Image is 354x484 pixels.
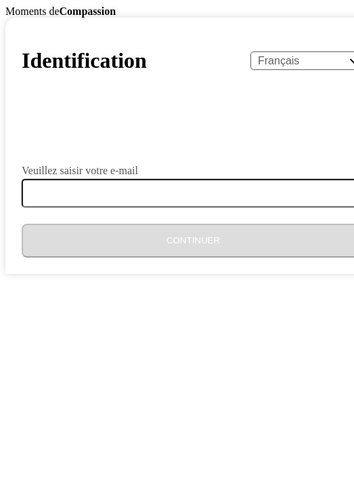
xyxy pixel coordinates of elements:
[22,165,138,176] label: Veuillez saisir votre e-mail
[22,48,147,73] h1: Identification
[5,5,349,18] div: Moments de
[60,5,116,17] b: Compassion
